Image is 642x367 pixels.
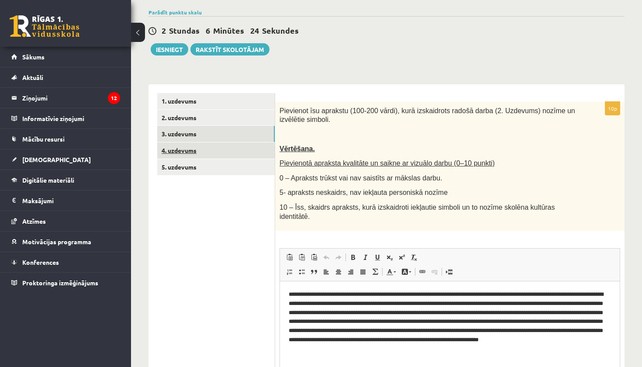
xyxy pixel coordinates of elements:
[280,189,448,196] span: 5- apraksts neskaidrs, nav iekļauta personiskā nozīme
[357,266,369,277] a: Justify
[320,252,332,263] a: Undo (⌘+Z)
[280,174,442,182] span: 0 – Apraksts trūkst vai nav saistīts ar mākslas darbu.
[162,25,166,35] span: 2
[280,204,555,220] span: 10 – Īss, skaidrs apraksts, kurā izskaidroti iekļautie simboli un to nozīme skolēna kultūras iden...
[383,252,396,263] a: Subscript
[157,110,275,126] a: 2. uzdevums
[151,43,188,55] button: Iesniegt
[22,217,46,225] span: Atzīmes
[11,232,120,252] a: Motivācijas programma
[11,252,120,272] a: Konferences
[399,266,414,277] a: Background Colour
[11,108,120,128] a: Informatīvie ziņojumi
[11,273,120,293] a: Proktoringa izmēģinājums
[11,170,120,190] a: Digitālie materiāli
[169,25,200,35] span: Stundas
[190,43,269,55] a: Rakstīt skolotājam
[206,25,210,35] span: 6
[332,266,345,277] a: Centre
[296,266,308,277] a: Insert/Remove Bulleted List
[396,252,408,263] a: Superscript
[408,252,420,263] a: Remove Format
[416,266,428,277] a: Link (⌘+K)
[157,93,275,109] a: 1. uzdevums
[332,252,345,263] a: Redo (⌘+Y)
[22,53,45,61] span: Sākums
[280,145,315,152] span: Vērtēšana.
[22,156,91,163] span: [DEMOGRAPHIC_DATA]
[262,25,299,35] span: Sekundes
[11,67,120,87] a: Aktuāli
[22,279,98,287] span: Proktoringa izmēģinājums
[371,252,383,263] a: Underline (⌘+U)
[443,266,455,277] a: Insert Page Break for Printing
[157,126,275,142] a: 3. uzdevums
[11,88,120,108] a: Ziņojumi12
[369,266,381,277] a: Math
[308,266,320,277] a: Block Quote
[11,129,120,149] a: Mācību resursi
[22,176,74,184] span: Digitālie materiāli
[296,252,308,263] a: Paste as plain text (⌘+⌥+⇧+V)
[308,252,320,263] a: Paste from Word
[22,190,120,211] legend: Maksājumi
[320,266,332,277] a: Align Left
[148,9,202,16] a: Parādīt punktu skalu
[428,266,441,277] a: Unlink
[11,149,120,170] a: [DEMOGRAPHIC_DATA]
[22,108,120,128] legend: Informatīvie ziņojumi
[157,142,275,159] a: 4. uzdevums
[157,159,275,175] a: 5. uzdevums
[11,190,120,211] a: Maksājumi
[280,107,575,124] span: Pievienot īsu aprakstu (100-200 vārdi), kurā izskaidrots radošā darba (2. Uzdevums) nozīme un izv...
[280,159,495,167] span: Pievienotā apraksta kvalitāte un saikne ar vizuālo darbu (0–10 punkti)
[108,92,120,104] i: 12
[22,238,91,246] span: Motivācijas programma
[605,101,620,115] p: 10p
[22,135,65,143] span: Mācību resursi
[283,252,296,263] a: Paste (⌘+V)
[345,266,357,277] a: Align Right
[22,88,120,108] legend: Ziņojumi
[359,252,371,263] a: Italic (⌘+I)
[250,25,259,35] span: 24
[213,25,244,35] span: Minūtes
[283,266,296,277] a: Insert/Remove Numbered List
[22,73,43,81] span: Aktuāli
[383,266,399,277] a: Text Colour
[11,47,120,67] a: Sākums
[22,258,59,266] span: Konferences
[11,211,120,231] a: Atzīmes
[10,15,79,37] a: Rīgas 1. Tālmācības vidusskola
[347,252,359,263] a: Bold (⌘+B)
